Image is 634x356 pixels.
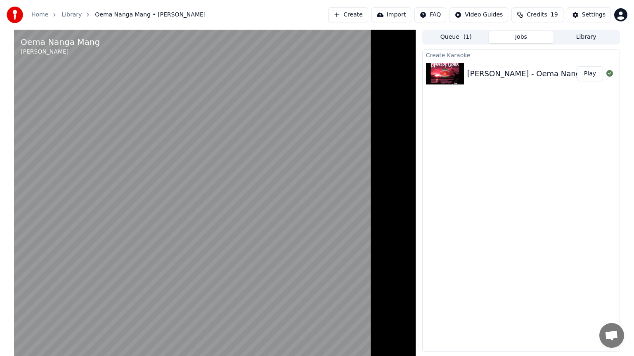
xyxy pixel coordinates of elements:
button: Credits19 [511,7,563,22]
button: Queue [423,31,489,43]
img: youka [7,7,23,23]
button: Library [554,31,619,43]
nav: breadcrumb [31,11,206,19]
a: Open de chat [599,323,624,348]
span: ( 1 ) [464,33,472,41]
div: Create Karaoke [423,50,620,60]
div: Oema Nanga Mang [21,36,100,48]
a: Library [62,11,82,19]
button: Jobs [489,31,554,43]
button: Video Guides [449,7,508,22]
button: Create [328,7,368,22]
span: 19 [551,11,558,19]
span: Credits [527,11,547,19]
div: Settings [582,11,606,19]
button: FAQ [414,7,446,22]
button: Import [371,7,411,22]
div: [PERSON_NAME] - Oema Nanga Mang [467,68,608,80]
div: [PERSON_NAME] [21,48,100,56]
a: Home [31,11,48,19]
span: Oema Nanga Mang • [PERSON_NAME] [95,11,206,19]
button: Settings [567,7,611,22]
button: Play [577,66,603,81]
